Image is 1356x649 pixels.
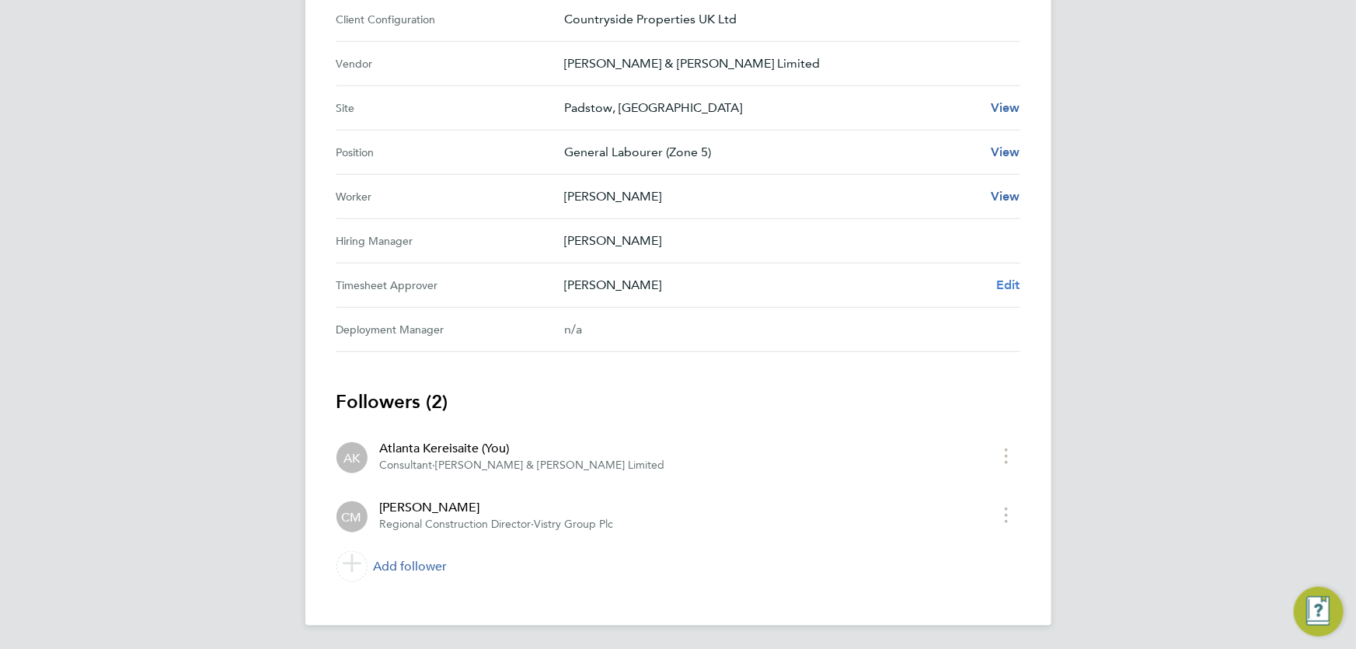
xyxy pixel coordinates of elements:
[564,276,984,295] p: [PERSON_NAME]
[336,54,564,73] div: Vendor
[991,100,1020,115] span: View
[336,442,368,473] div: Atlanta Kereisaite (You)
[380,459,433,472] span: Consultant
[564,187,978,206] p: [PERSON_NAME]
[436,459,665,472] span: [PERSON_NAME] & [PERSON_NAME] Limited
[336,320,564,339] div: Deployment Manager
[336,501,368,532] div: Calum Madden
[343,449,360,466] span: AK
[564,99,978,117] p: Padstow, [GEOGRAPHIC_DATA]
[564,320,995,339] div: n/a
[336,143,564,162] div: Position
[992,503,1020,527] button: timesheet menu
[336,10,564,29] div: Client Configuration
[996,276,1020,295] a: Edit
[564,54,1008,73] p: [PERSON_NAME] & [PERSON_NAME] Limited
[433,459,436,472] span: ·
[991,143,1020,162] a: View
[996,277,1020,292] span: Edit
[336,545,1020,588] a: Add follower
[992,444,1020,468] button: timesheet menu
[380,518,532,531] span: Regional Construction Director
[336,187,564,206] div: Worker
[564,10,1008,29] p: Countryside Properties UK Ltd
[564,143,978,162] p: General Labourer (Zone 5)
[336,389,1020,414] h3: Followers (2)
[336,276,564,295] div: Timesheet Approver
[342,508,362,525] span: CM
[991,99,1020,117] a: View
[564,232,1008,250] p: [PERSON_NAME]
[380,439,665,458] div: Atlanta Kereisaite (You)
[380,498,614,517] div: [PERSON_NAME]
[991,189,1020,204] span: View
[336,99,564,117] div: Site
[1294,587,1344,637] button: Engage Resource Center
[535,518,614,531] span: Vistry Group Plc
[991,187,1020,206] a: View
[532,518,535,531] span: ·
[336,232,564,250] div: Hiring Manager
[991,145,1020,159] span: View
